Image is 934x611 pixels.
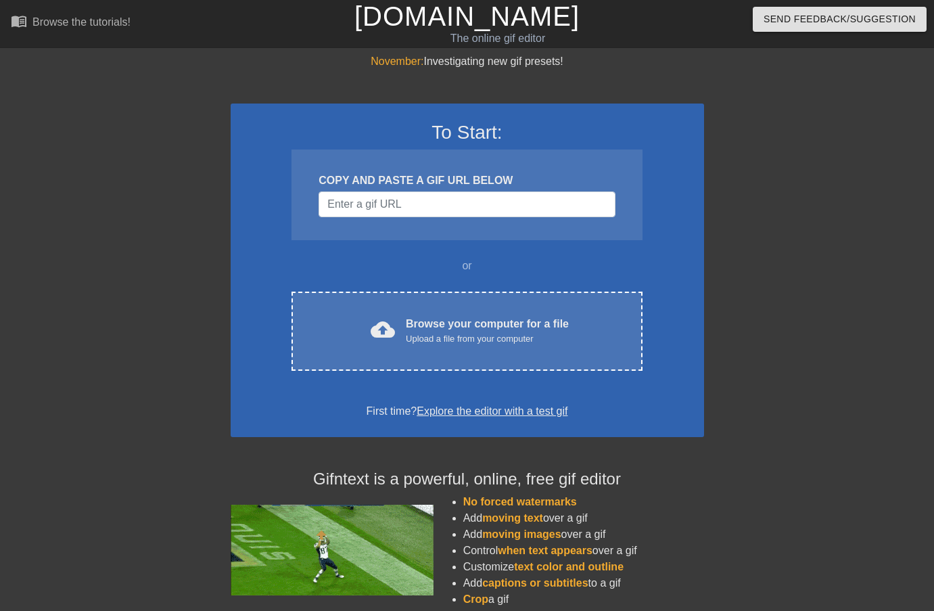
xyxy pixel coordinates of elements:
button: Send Feedback/Suggestion [753,7,927,32]
li: Control over a gif [463,543,704,559]
input: Username [319,191,615,217]
span: moving text [482,512,543,524]
span: Send Feedback/Suggestion [764,11,916,28]
div: Investigating new gif presets! [231,53,704,70]
div: The online gif editor [318,30,677,47]
li: Add over a gif [463,526,704,543]
a: [DOMAIN_NAME] [354,1,580,31]
li: a gif [463,591,704,608]
span: menu_book [11,13,27,29]
span: when text appears [498,545,592,556]
li: Add over a gif [463,510,704,526]
span: November: [371,55,423,67]
span: cloud_upload [371,317,395,342]
span: text color and outline [514,561,624,572]
li: Customize [463,559,704,575]
div: Browse the tutorials! [32,16,131,28]
a: Explore the editor with a test gif [417,405,567,417]
h4: Gifntext is a powerful, online, free gif editor [231,470,704,489]
span: Crop [463,593,488,605]
div: Browse your computer for a file [406,316,569,346]
span: captions or subtitles [482,577,588,589]
div: or [266,258,669,274]
div: First time? [248,403,686,420]
h3: To Start: [248,121,686,144]
span: moving images [482,528,561,540]
a: Browse the tutorials! [11,13,131,34]
li: Add to a gif [463,575,704,591]
div: COPY AND PASTE A GIF URL BELOW [319,173,615,189]
img: football_small.gif [231,505,434,595]
div: Upload a file from your computer [406,332,569,346]
span: No forced watermarks [463,496,577,507]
